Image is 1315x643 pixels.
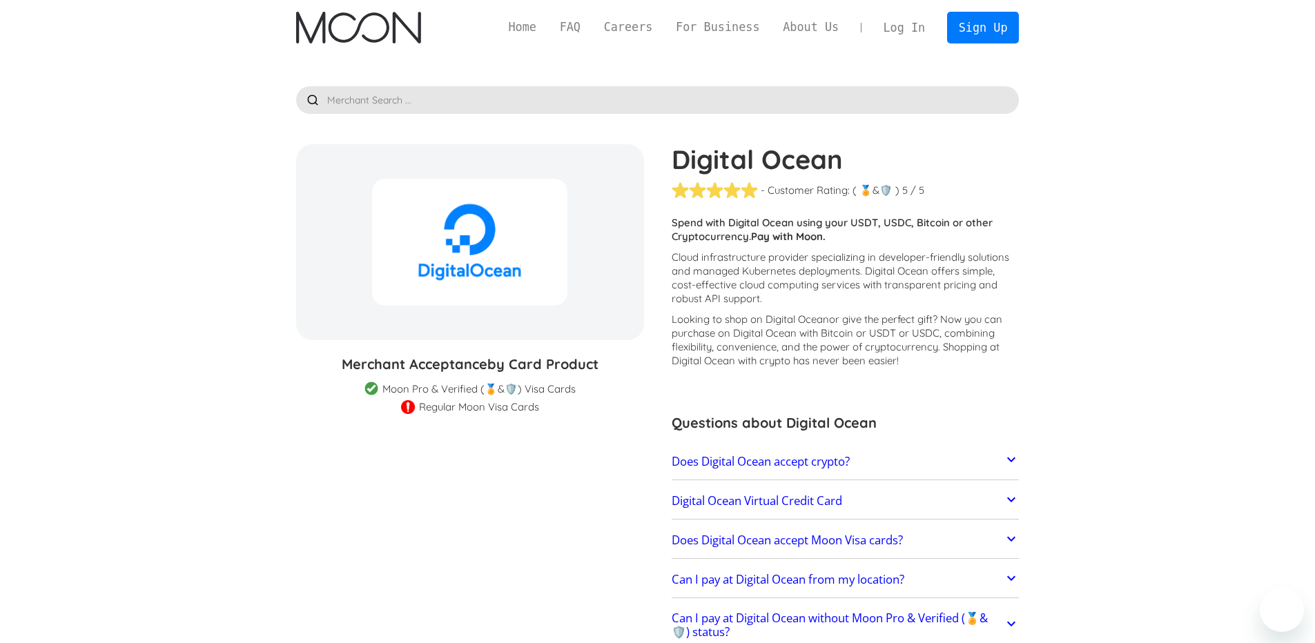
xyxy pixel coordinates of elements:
h1: Digital Ocean [672,144,1020,175]
div: / 5 [910,184,924,197]
input: Merchant Search ... [296,86,1020,114]
span: by Card Product [487,355,598,373]
iframe: Кнопка запуска окна обмена сообщениями [1260,588,1304,632]
a: Can I pay at Digital Ocean from my location? [672,566,1020,595]
a: FAQ [548,19,592,36]
div: Moon Pro & Verified (🏅&🛡️) Visa Cards [382,382,576,396]
img: Moon Logo [296,12,421,43]
h2: Does Digital Ocean accept Moon Visa cards? [672,533,903,547]
p: Cloud infrastructure provider specializing in developer-friendly solutions and managed Kubernetes... [672,250,1020,306]
h2: Can I pay at Digital Ocean from my location? [672,573,904,586]
a: About Us [771,19,850,36]
div: ( [853,184,857,197]
strong: Pay with Moon. [751,230,826,243]
div: Regular Moon Visa Cards [419,400,539,414]
p: Looking to shop on Digital Ocean ? Now you can purchase on Digital Ocean with Bitcoin or USDT or ... [672,313,1020,368]
p: Spend with Digital Ocean using your USDT, USDC, Bitcoin or other Cryptocurrency. [672,216,1020,244]
a: Log In [872,12,937,43]
a: Does Digital Ocean accept crypto? [672,447,1020,476]
a: Home [497,19,548,36]
div: 🏅&🛡️ [859,184,893,197]
a: Sign Up [947,12,1019,43]
div: 5 [902,184,908,197]
a: home [296,12,421,43]
h2: Digital Ocean Virtual Credit Card [672,494,842,508]
span: or give the perfect gift [829,313,933,326]
a: Careers [592,19,664,36]
h2: Does Digital Ocean accept crypto? [672,455,850,468]
a: Digital Ocean Virtual Credit Card [672,486,1020,515]
div: ) [895,184,899,197]
h2: Can I pay at Digital Ocean without Moon Pro & Verified (🏅&🛡️) status? [672,611,1004,639]
a: Does Digital Ocean accept Moon Visa cards? [672,526,1020,555]
h3: Merchant Acceptance [296,354,644,375]
h3: Questions about Digital Ocean [672,413,1020,433]
div: - Customer Rating: [761,184,850,197]
a: For Business [664,19,771,36]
